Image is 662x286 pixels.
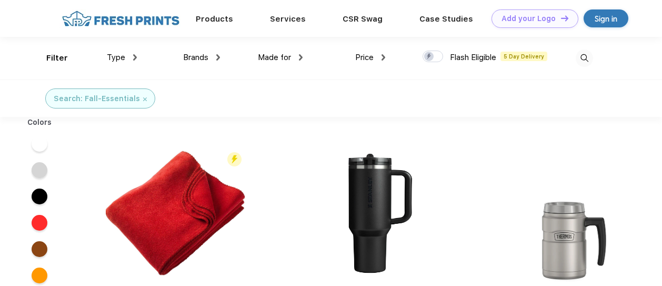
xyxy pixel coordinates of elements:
[382,54,385,61] img: dropdown.png
[561,15,568,21] img: DT
[106,143,246,283] img: func=resize&h=266
[355,53,374,62] span: Price
[54,93,140,104] div: Search: Fall-Essentials
[450,53,496,62] span: Flash Eligible
[143,97,147,101] img: filter_cancel.svg
[183,53,208,62] span: Brands
[19,117,60,128] div: Colors
[46,52,68,64] div: Filter
[299,54,303,61] img: dropdown.png
[196,14,233,24] a: Products
[576,50,593,67] img: desktop_search.svg
[595,13,617,25] div: Sign in
[59,9,183,28] img: fo%20logo%202.webp
[133,54,137,61] img: dropdown.png
[584,9,628,27] a: Sign in
[107,53,125,62] span: Type
[501,14,556,23] div: Add your Logo
[216,54,220,61] img: dropdown.png
[300,143,440,283] img: func=resize&h=266
[500,52,547,61] span: 5 Day Delivery
[227,152,242,166] img: flash_active_toggle.svg
[494,143,634,283] img: func=resize&h=266
[258,53,291,62] span: Made for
